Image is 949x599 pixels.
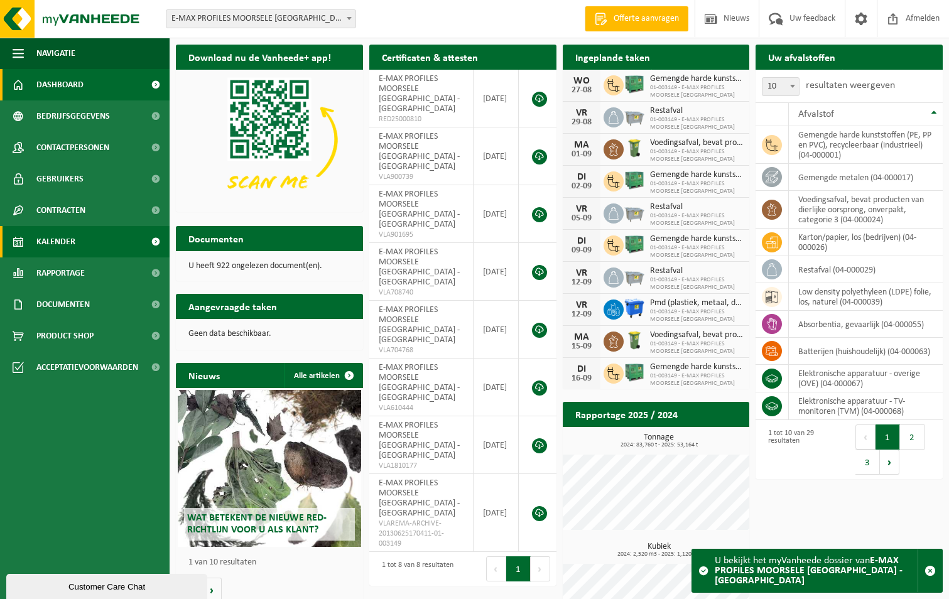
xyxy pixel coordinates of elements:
span: 01-003149 - E-MAX PROFILES MOORSELE [GEOGRAPHIC_DATA] [650,372,744,387]
span: 01-003149 - E-MAX PROFILES MOORSELE [GEOGRAPHIC_DATA] [650,116,744,131]
p: Geen data beschikbaar. [188,330,350,338]
div: U bekijkt het myVanheede dossier van [715,549,918,592]
span: Offerte aanvragen [610,13,682,25]
span: VLA900739 [379,172,464,182]
div: 27-08 [569,86,594,95]
a: Offerte aanvragen [585,6,688,31]
div: 29-08 [569,118,594,127]
td: gemengde harde kunststoffen (PE, PP en PVC), recycleerbaar (industrieel) (04-000001) [789,126,943,164]
button: 1 [506,556,531,581]
div: 1 tot 8 van 8 resultaten [376,555,453,583]
div: WO [569,76,594,86]
button: Next [880,450,899,475]
td: [DATE] [474,70,519,127]
div: 01-09 [569,150,594,159]
img: WB-0140-HPE-GN-50 [624,138,645,159]
td: [DATE] [474,474,519,552]
span: 10 [762,78,799,95]
button: Previous [486,556,506,581]
h2: Certificaten & attesten [369,45,491,69]
td: [DATE] [474,301,519,359]
span: 01-003149 - E-MAX PROFILES MOORSELE [GEOGRAPHIC_DATA] [650,84,744,99]
td: absorbentia, gevaarlijk (04-000055) [789,311,943,338]
span: Navigatie [36,38,75,69]
img: PB-HB-1400-HPE-GN-01 [624,170,645,191]
a: Wat betekent de nieuwe RED-richtlijn voor u als klant? [178,390,361,547]
div: VR [569,204,594,214]
span: Gemengde harde kunststoffen (pe, pp en pvc), recycleerbaar (industrieel) [650,362,744,372]
span: Restafval [650,266,744,276]
span: Voedingsafval, bevat producten van dierlijke oorsprong, onverpakt, categorie 3 [650,138,744,148]
button: Next [531,556,550,581]
p: 1 van 10 resultaten [188,558,357,567]
span: E-MAX PROFILES MOORSELE NV - MOORSELE [166,9,356,28]
div: VR [569,268,594,278]
td: [DATE] [474,185,519,243]
p: U heeft 922 ongelezen document(en). [188,262,350,271]
div: 16-09 [569,374,594,383]
span: VLA1810177 [379,461,464,471]
button: 2 [900,424,925,450]
span: E-MAX PROFILES MOORSELE [GEOGRAPHIC_DATA] - [GEOGRAPHIC_DATA] [379,478,460,518]
span: 01-003149 - E-MAX PROFILES MOORSELE [GEOGRAPHIC_DATA] [650,308,744,323]
div: VR [569,108,594,118]
h2: Documenten [176,226,256,251]
span: E-MAX PROFILES MOORSELE [GEOGRAPHIC_DATA] - [GEOGRAPHIC_DATA] [379,305,460,345]
span: Rapportage [36,257,85,289]
span: Restafval [650,106,744,116]
td: restafval (04-000029) [789,256,943,283]
div: DI [569,364,594,374]
button: Previous [855,424,876,450]
td: [DATE] [474,127,519,185]
span: VLA704768 [379,345,464,355]
img: PB-HB-1400-HPE-GN-01 [624,234,645,255]
div: 09-09 [569,246,594,255]
span: E-MAX PROFILES MOORSELE [GEOGRAPHIC_DATA] - [GEOGRAPHIC_DATA] [379,363,460,402]
span: E-MAX PROFILES MOORSELE NV - MOORSELE [166,10,355,28]
span: RED25000810 [379,114,464,124]
h2: Rapportage 2025 / 2024 [563,402,690,426]
img: WB-2500-GAL-GY-01 [624,202,645,223]
td: [DATE] [474,243,519,301]
a: Alle artikelen [284,363,362,388]
span: VLA610444 [379,403,464,413]
span: Acceptatievoorwaarden [36,352,138,383]
span: E-MAX PROFILES MOORSELE [GEOGRAPHIC_DATA] - [GEOGRAPHIC_DATA] [379,132,460,171]
span: E-MAX PROFILES MOORSELE [GEOGRAPHIC_DATA] - [GEOGRAPHIC_DATA] [379,74,460,114]
span: Dashboard [36,69,84,100]
span: Afvalstof [798,109,834,119]
span: VLA901695 [379,230,464,240]
span: Gebruikers [36,163,84,195]
span: 10 [762,77,800,96]
img: PB-HB-1400-HPE-GN-01 [624,73,645,95]
div: 02-09 [569,182,594,191]
button: 1 [876,424,900,450]
img: Download de VHEPlus App [176,70,363,210]
span: Pmd (plastiek, metaal, drankkartons) (bedrijven) [650,298,744,308]
img: WB-0140-HPE-GN-50 [624,330,645,351]
div: 12-09 [569,310,594,319]
span: E-MAX PROFILES MOORSELE [GEOGRAPHIC_DATA] - [GEOGRAPHIC_DATA] [379,190,460,229]
div: DI [569,236,594,246]
span: VLA708740 [379,288,464,298]
span: 01-003149 - E-MAX PROFILES MOORSELE [GEOGRAPHIC_DATA] [650,180,744,195]
div: 05-09 [569,214,594,223]
td: gemengde metalen (04-000017) [789,164,943,191]
td: [DATE] [474,359,519,416]
span: Kalender [36,226,75,257]
span: Bedrijfsgegevens [36,100,110,132]
h3: Kubiek [569,542,750,558]
h2: Aangevraagde taken [176,294,290,318]
div: 1 tot 10 van 29 resultaten [762,423,843,476]
h2: Ingeplande taken [563,45,663,69]
div: MA [569,332,594,342]
span: VLAREMA-ARCHIVE-20130625170411-01-003149 [379,519,464,549]
label: resultaten weergeven [806,80,895,90]
td: karton/papier, los (bedrijven) (04-000026) [789,229,943,256]
div: 12-09 [569,278,594,287]
span: 01-003149 - E-MAX PROFILES MOORSELE [GEOGRAPHIC_DATA] [650,276,744,291]
img: WB-1100-HPE-BE-01 [624,298,645,319]
td: elektronische apparatuur - overige (OVE) (04-000067) [789,365,943,392]
div: DI [569,172,594,182]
